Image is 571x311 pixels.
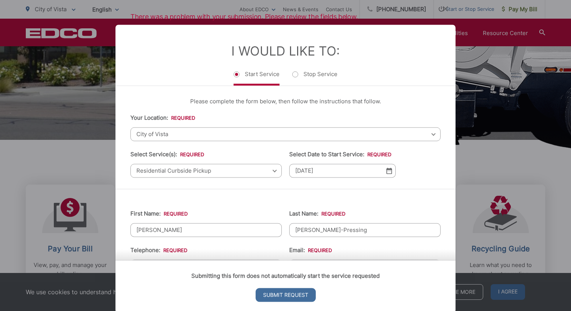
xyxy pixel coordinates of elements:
input: Select date [289,164,396,178]
label: Start Service [234,70,280,85]
strong: Submitting this form does not automatically start the service requested [191,273,380,280]
label: Select Date to Start Service: [289,151,391,158]
p: Please complete the form below, then follow the instructions that follow. [130,97,441,106]
label: Last Name: [289,210,345,217]
span: City of Vista [130,127,441,141]
label: Email: [289,247,332,254]
label: I Would Like To: [231,43,340,59]
label: Telephone: [130,247,187,254]
label: Your Location: [130,114,195,121]
label: First Name: [130,210,188,217]
input: Submit Request [256,288,316,302]
img: Select date [386,167,392,174]
span: Residential Curbside Pickup [130,164,282,178]
label: Stop Service [292,70,337,85]
label: Select Service(s): [130,151,204,158]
